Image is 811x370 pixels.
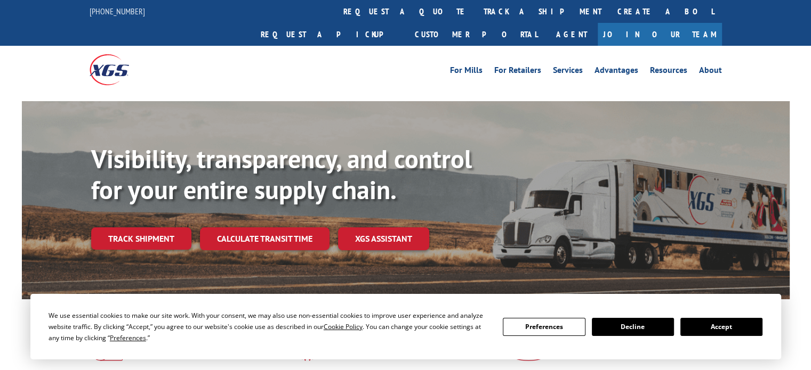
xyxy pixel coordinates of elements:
a: Calculate transit time [200,227,330,250]
a: Join Our Team [598,23,722,46]
a: XGS ASSISTANT [338,227,429,250]
a: For Mills [450,66,483,78]
a: About [699,66,722,78]
span: Cookie Policy [324,322,363,331]
a: Resources [650,66,687,78]
a: Request a pickup [253,23,407,46]
span: Preferences [110,333,146,342]
a: [PHONE_NUMBER] [90,6,145,17]
button: Accept [680,318,762,336]
a: Agent [545,23,598,46]
div: We use essential cookies to make our site work. With your consent, we may also use non-essential ... [49,310,490,343]
button: Decline [592,318,674,336]
div: Cookie Consent Prompt [30,294,781,359]
a: Track shipment [91,227,191,250]
button: Preferences [503,318,585,336]
a: Customer Portal [407,23,545,46]
a: Services [553,66,583,78]
b: Visibility, transparency, and control for your entire supply chain. [91,142,472,206]
a: Advantages [595,66,638,78]
a: For Retailers [494,66,541,78]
